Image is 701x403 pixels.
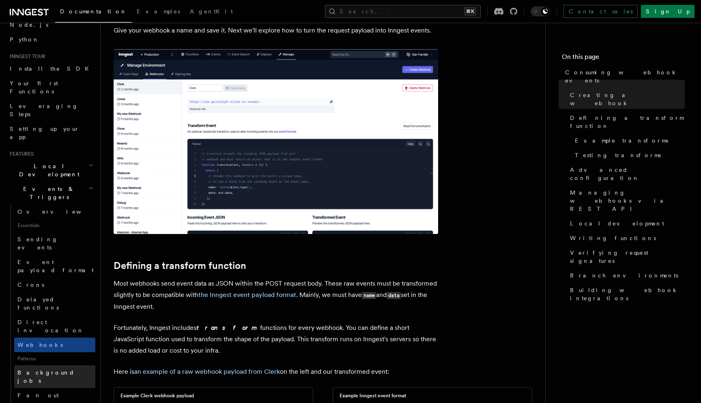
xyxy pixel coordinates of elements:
[6,162,88,178] span: Local Development
[567,110,685,133] a: Defining a transform function
[196,324,260,331] em: transform
[340,392,406,399] h3: Example Inngest event format
[17,369,75,384] span: Background jobs
[6,61,95,76] a: Install the SDK
[132,2,185,22] a: Examples
[14,388,95,403] a: Fan out
[567,231,685,245] a: Writing functions
[10,80,58,95] span: Your first Functions
[17,342,63,348] span: Webhooks
[567,162,685,185] a: Advanced configuration
[570,249,685,265] span: Verifying request signatures
[464,7,476,15] kbd: ⌘K
[575,136,668,145] span: Example transforms
[14,292,95,315] a: Delayed functions
[120,392,194,399] h3: Example Clerk webhook payload
[572,148,685,162] a: Testing transforms
[190,8,233,15] span: AgentKit
[531,6,550,16] button: Toggle dark mode
[6,182,95,204] button: Events & Triggers
[570,286,685,302] span: Building webhook integrations
[10,36,39,43] span: Python
[114,366,438,377] p: Here is on the left and our transformed event:
[570,166,685,182] span: Advanced configuration
[114,322,438,356] p: Fortunately, Inngest includes functions for every webhook. You can define a short JavaScript func...
[641,5,695,18] a: Sign Up
[563,5,638,18] a: Contact sales
[17,208,101,215] span: Overview
[570,188,685,213] span: Managing webhooks via REST API
[567,268,685,283] a: Branch environments
[17,319,84,334] span: Direct invocation
[17,259,94,273] span: Event payload format
[567,283,685,305] a: Building webhook integrations
[570,219,664,227] span: Local development
[17,392,59,399] span: Fan out
[570,114,685,130] span: Defining a transform function
[14,232,95,255] a: Sending events
[137,8,180,15] span: Examples
[114,49,438,234] img: Inngest dashboard showing a newly created webhook
[575,151,661,159] span: Testing transforms
[10,22,48,28] span: Node.js
[362,292,376,299] code: name
[6,32,95,47] a: Python
[17,282,44,288] span: Crons
[14,204,95,219] a: Overview
[6,185,88,201] span: Events & Triggers
[17,296,59,311] span: Delayed functions
[570,271,678,279] span: Branch environments
[134,368,280,375] a: an example of a raw webhook payload from Clerk
[6,151,34,157] span: Features
[387,292,401,299] code: data
[17,236,58,251] span: Sending events
[60,8,127,15] span: Documentation
[114,260,246,271] a: Defining a transform function
[562,65,685,88] a: Consuming webhook events
[6,99,95,121] a: Leveraging Steps
[185,2,238,22] a: AgentKit
[14,277,95,292] a: Crons
[10,103,78,117] span: Leveraging Steps
[14,255,95,277] a: Event payload format
[6,76,95,99] a: Your first Functions
[570,234,656,242] span: Writing functions
[10,65,94,72] span: Install the SDK
[114,278,438,312] p: Most webhooks send event data as JSON within the POST request body. These raw events must be tran...
[14,315,95,338] a: Direct invocation
[14,352,95,365] span: Patterns
[567,185,685,216] a: Managing webhooks via REST API
[14,338,95,352] a: Webhooks
[6,121,95,144] a: Setting up your app
[14,219,95,232] span: Essentials
[567,216,685,231] a: Local development
[6,159,95,182] button: Local Development
[325,5,481,18] button: Search...⌘K
[10,126,80,140] span: Setting up your app
[6,53,45,60] span: Inngest tour
[55,2,132,23] a: Documentation
[567,245,685,268] a: Verifying request signatures
[562,52,685,65] h4: On this page
[565,68,685,84] span: Consuming webhook events
[570,91,685,107] span: Creating a webhook
[567,88,685,110] a: Creating a webhook
[198,291,296,299] a: the Inngest event payload format
[14,365,95,388] a: Background jobs
[6,17,95,32] a: Node.js
[572,133,685,148] a: Example transforms
[114,25,438,36] p: Give your webhook a name and save it. Next we'll explore how to turn the request payload into Inn...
